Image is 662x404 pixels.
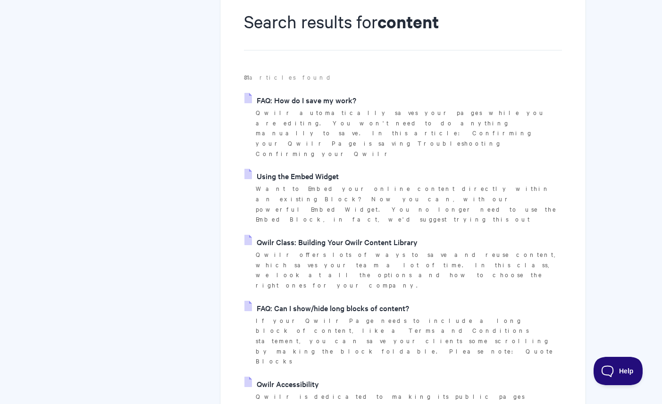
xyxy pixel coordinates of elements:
iframe: Toggle Customer Support [594,357,643,385]
a: Qwilr Accessibility [244,377,319,391]
p: articles found [244,72,561,82]
strong: 81 [244,73,249,82]
a: Using the Embed Widget [244,169,339,183]
strong: content [377,10,439,33]
a: FAQ: How do I save my work? [244,93,356,107]
a: FAQ: Can I show/hide long blocks of content? [244,301,409,315]
p: If your Qwilr Page needs to include a long block of content, like a Terms and Conditions statemen... [256,315,561,367]
h1: Search results for [244,9,561,50]
a: Qwilr Class: Building Your Qwilr Content Library [244,235,418,249]
p: Qwilr automatically saves your pages while you are editing. You won't need to do anything manuall... [256,107,561,159]
p: Qwilr offers lots of ways to save and reuse content, which saves your team a lot of time. In this... [256,249,561,290]
p: Want to Embed your online content directly within an existing Block? Now you can, with our powerf... [256,183,561,224]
